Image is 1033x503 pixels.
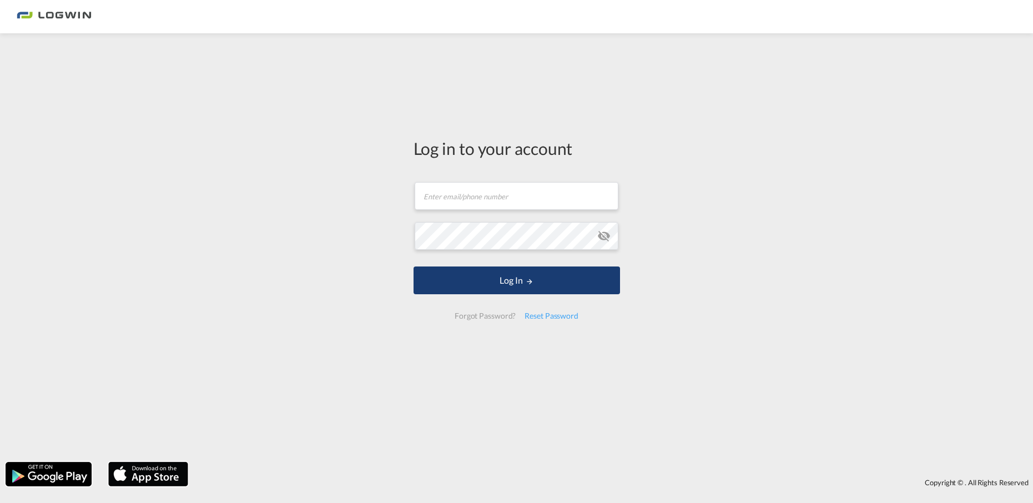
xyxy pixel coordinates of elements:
input: Enter email/phone number [415,182,618,210]
div: Forgot Password? [450,306,520,326]
div: Log in to your account [414,137,620,160]
md-icon: icon-eye-off [597,229,611,243]
button: LOGIN [414,266,620,294]
div: Copyright © . All Rights Reserved [194,473,1033,492]
img: apple.png [107,461,189,487]
img: google.png [4,461,93,487]
div: Reset Password [520,306,583,326]
img: bc73a0e0d8c111efacd525e4c8ad7d32.png [17,4,92,29]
